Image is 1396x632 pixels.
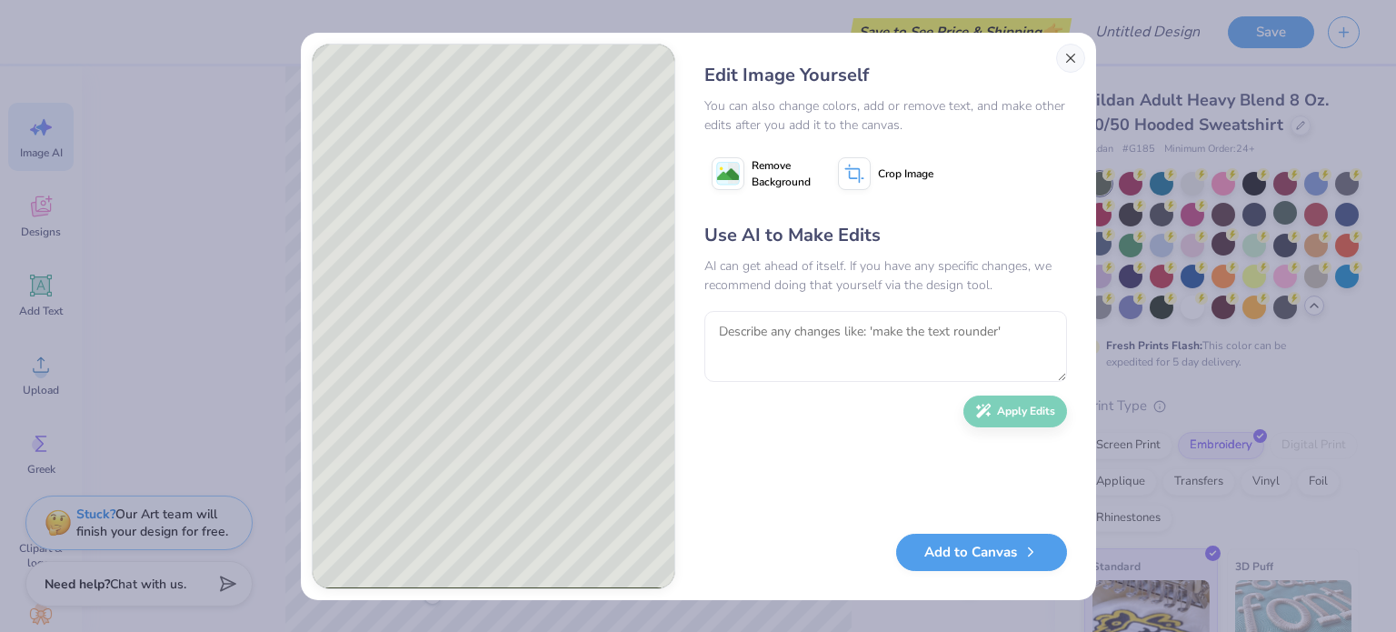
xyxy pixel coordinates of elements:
[878,166,933,182] span: Crop Image
[704,222,1067,249] div: Use AI to Make Edits
[752,157,811,190] span: Remove Background
[1056,44,1085,73] button: Close
[704,96,1067,135] div: You can also change colors, add or remove text, and make other edits after you add it to the canvas.
[704,62,1067,89] div: Edit Image Yourself
[704,256,1067,295] div: AI can get ahead of itself. If you have any specific changes, we recommend doing that yourself vi...
[831,151,944,196] button: Crop Image
[704,151,818,196] button: Remove Background
[896,534,1067,571] button: Add to Canvas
